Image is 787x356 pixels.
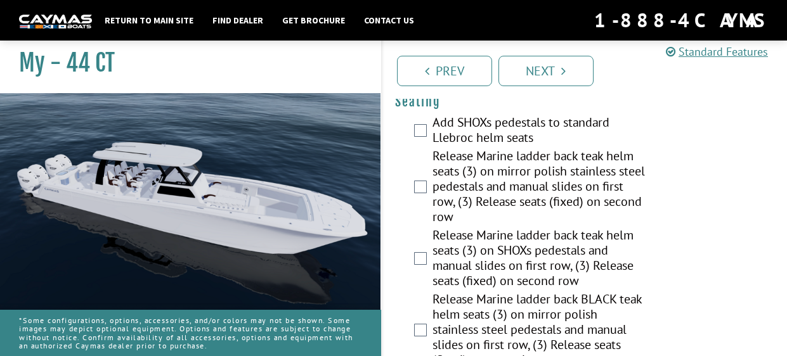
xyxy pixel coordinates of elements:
[395,94,775,110] h4: Seating
[397,56,492,86] a: Prev
[433,148,645,227] label: Release Marine ladder back teak helm seats (3) on mirror polish stainless steel pedestals and man...
[433,115,645,148] label: Add SHOXs pedestals to standard Llebroc helm seats
[19,49,349,77] h1: My - 44 CT
[594,6,768,34] div: 1-888-4CAYMAS
[276,12,351,29] a: Get Brochure
[98,12,200,29] a: Return to main site
[498,56,594,86] a: Next
[19,310,362,356] p: *Some configurations, options, accessories, and/or colors may not be shown. Some images may depic...
[433,227,645,291] label: Release Marine ladder back teak helm seats (3) on SHOXs pedestals and manual slides on first row,...
[666,44,768,59] a: Standard Features
[19,15,92,28] img: white-logo-c9c8dbefe5ff5ceceb0f0178aa75bf4bb51f6bca0971e226c86eb53dfe498488.png
[206,12,270,29] a: Find Dealer
[358,12,420,29] a: Contact Us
